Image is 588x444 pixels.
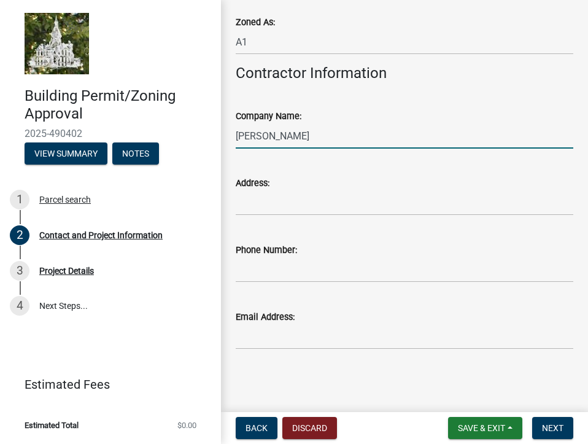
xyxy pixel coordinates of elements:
[10,190,29,209] div: 1
[236,179,269,188] label: Address:
[10,372,201,397] a: Estimated Fees
[39,231,163,240] div: Contact and Project Information
[25,149,107,159] wm-modal-confirm: Summary
[10,261,29,281] div: 3
[39,195,91,204] div: Parcel search
[39,267,94,275] div: Project Details
[236,18,275,27] label: Zoned As:
[25,421,79,429] span: Estimated Total
[10,296,29,316] div: 4
[448,417,522,439] button: Save & Exit
[236,64,573,82] h4: Contractor Information
[542,423,563,433] span: Next
[25,128,196,139] span: 2025-490402
[282,417,337,439] button: Discard
[177,421,196,429] span: $0.00
[112,149,159,159] wm-modal-confirm: Notes
[532,417,573,439] button: Next
[236,313,295,322] label: Email Address:
[236,112,301,121] label: Company Name:
[25,13,89,74] img: Marshall County, Iowa
[458,423,505,433] span: Save & Exit
[10,225,29,245] div: 2
[25,87,211,123] h4: Building Permit/Zoning Approval
[236,417,277,439] button: Back
[112,142,159,165] button: Notes
[246,423,268,433] span: Back
[25,142,107,165] button: View Summary
[236,246,297,255] label: Phone Number:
